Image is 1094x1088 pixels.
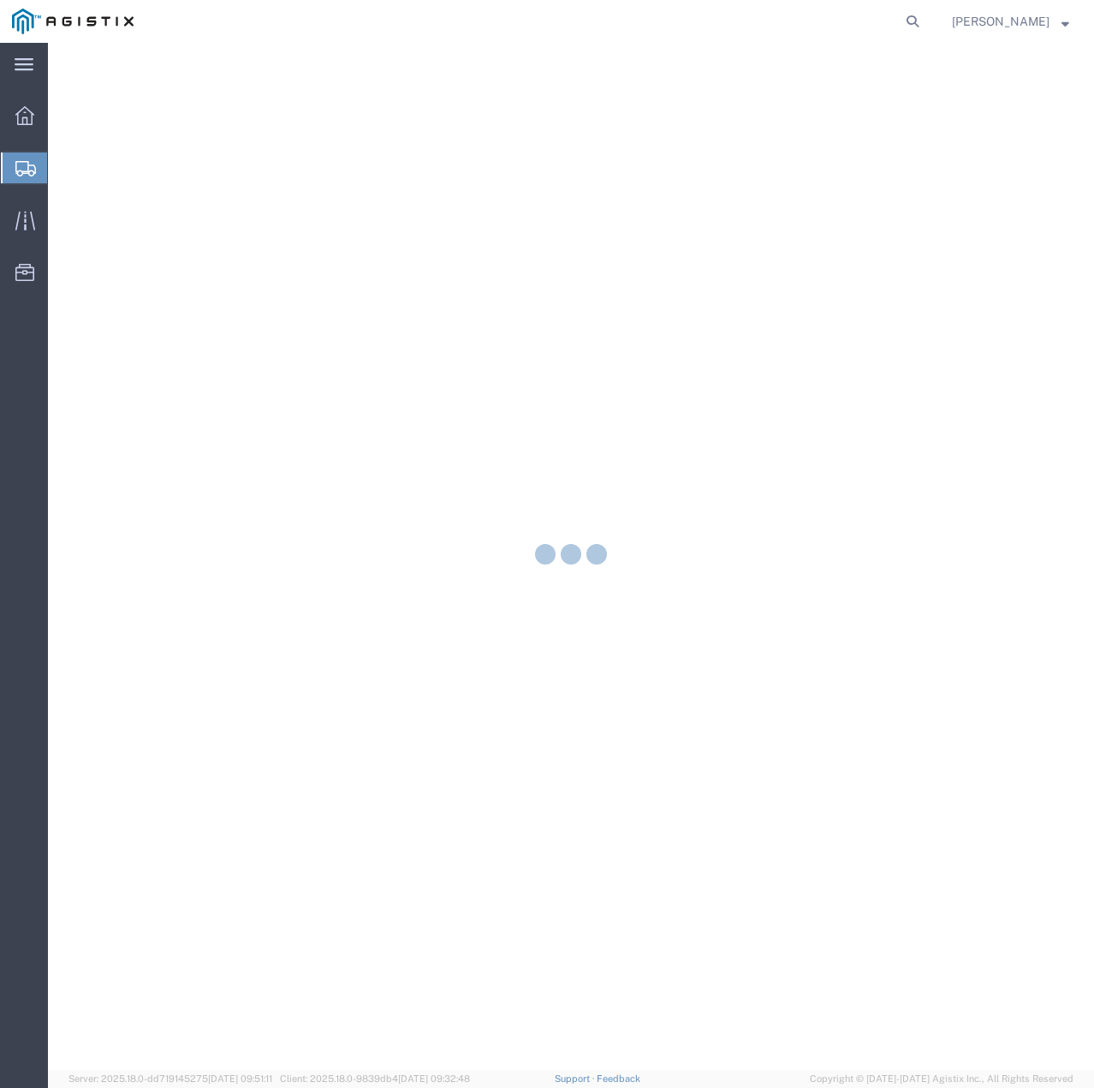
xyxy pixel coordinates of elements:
[810,1072,1073,1086] span: Copyright © [DATE]-[DATE] Agistix Inc., All Rights Reserved
[555,1073,598,1084] a: Support
[597,1073,640,1084] a: Feedback
[68,1073,272,1084] span: Server: 2025.18.0-dd719145275
[952,12,1049,31] span: Eric Timmerman
[398,1073,470,1084] span: [DATE] 09:32:48
[280,1073,470,1084] span: Client: 2025.18.0-9839db4
[951,11,1070,32] button: [PERSON_NAME]
[208,1073,272,1084] span: [DATE] 09:51:11
[12,9,134,34] img: logo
